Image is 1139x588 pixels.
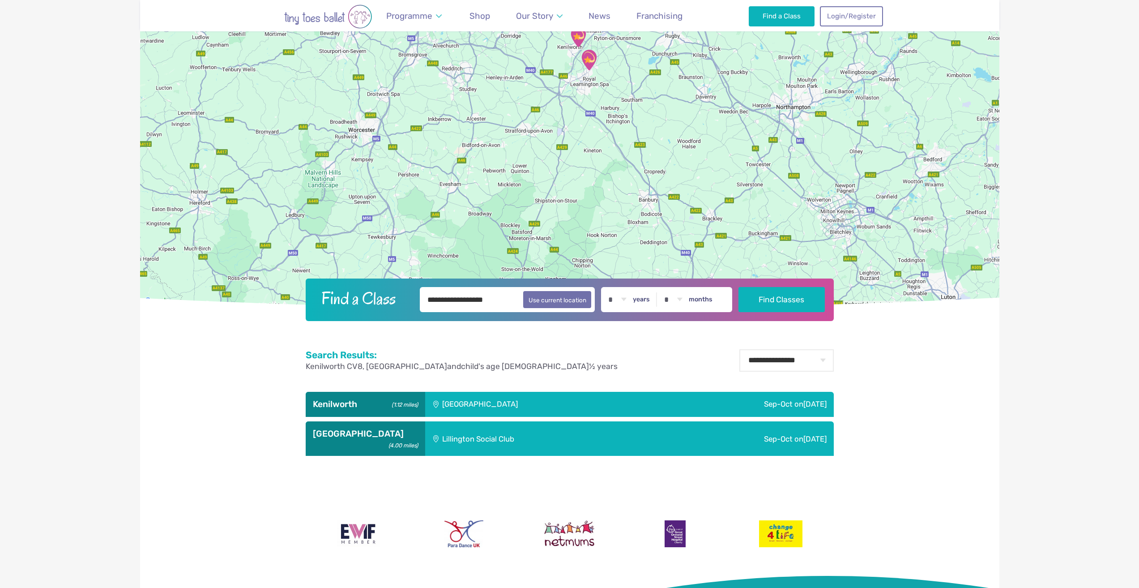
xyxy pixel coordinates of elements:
[749,6,815,26] a: Find a Class
[142,296,172,307] img: Google
[388,399,418,408] small: (1.12 miles)
[142,296,172,307] a: Open this area in Google Maps (opens a new window)
[444,520,483,547] img: Para Dance UK
[803,399,827,408] span: [DATE]
[385,440,418,449] small: (4.00 miles)
[523,291,592,308] button: Use current location
[313,429,418,439] h3: [GEOGRAPHIC_DATA]
[589,11,610,21] span: News
[382,5,446,26] a: Programme
[516,11,553,21] span: Our Story
[633,296,650,304] label: years
[461,362,618,371] span: child's age [DEMOGRAPHIC_DATA]½ years
[306,362,447,371] span: Kenilworth CV8, [GEOGRAPHIC_DATA]
[656,392,834,417] div: Sep-Oct on
[425,421,653,456] div: Lillington Social Club
[584,5,615,26] a: News
[386,11,432,21] span: Programme
[469,11,490,21] span: Shop
[512,5,567,26] a: Our Story
[567,26,589,48] div: Kenilworth School
[425,392,656,417] div: [GEOGRAPHIC_DATA]
[578,49,600,71] div: Lillington Social Club
[306,361,618,372] p: and
[636,11,683,21] span: Franchising
[738,287,825,312] button: Find Classes
[689,296,712,304] label: months
[314,287,414,309] h2: Find a Class
[306,349,618,361] h2: Search Results:
[632,5,687,26] a: Franchising
[820,6,883,26] a: Login/Register
[653,421,834,456] div: Sep-Oct on
[465,5,495,26] a: Shop
[803,434,827,443] span: [DATE]
[337,520,380,547] img: Encouraging Women Into Franchising
[313,399,418,410] h3: Kenilworth
[256,4,400,29] img: tiny toes ballet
